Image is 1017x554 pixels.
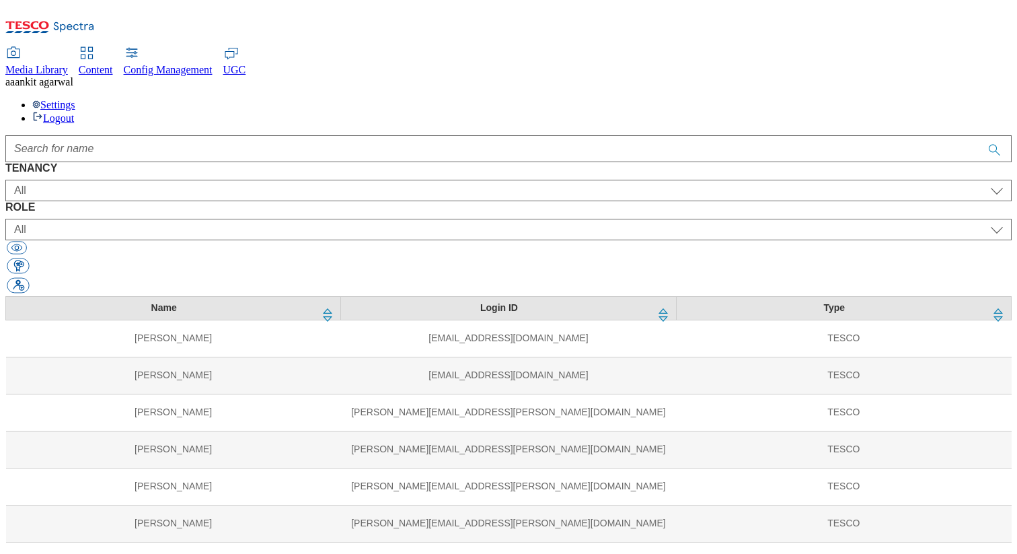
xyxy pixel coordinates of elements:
[32,112,74,124] a: Logout
[341,505,676,542] td: [PERSON_NAME][EMAIL_ADDRESS][PERSON_NAME][DOMAIN_NAME]
[5,201,1012,213] label: ROLE
[124,64,213,75] span: Config Management
[223,48,246,76] a: UGC
[79,64,113,75] span: Content
[6,320,341,357] td: [PERSON_NAME]
[5,48,68,76] a: Media Library
[124,48,213,76] a: Config Management
[32,99,75,110] a: Settings
[5,64,68,75] span: Media Library
[6,431,341,468] td: [PERSON_NAME]
[349,302,648,314] div: Login ID
[676,394,1011,431] td: TESCO
[341,431,676,468] td: [PERSON_NAME][EMAIL_ADDRESS][PERSON_NAME][DOMAIN_NAME]
[5,76,15,88] span: aa
[341,320,676,357] td: [EMAIL_ADDRESS][DOMAIN_NAME]
[223,64,246,75] span: UGC
[341,394,676,431] td: [PERSON_NAME][EMAIL_ADDRESS][PERSON_NAME][DOMAIN_NAME]
[15,76,73,88] span: ankit agarwal
[5,162,1012,174] label: TENANCY
[6,394,341,431] td: [PERSON_NAME]
[685,302,984,314] div: Type
[6,505,341,542] td: [PERSON_NAME]
[5,135,1012,162] input: Accessible label text
[676,357,1011,394] td: TESCO
[676,468,1011,505] td: TESCO
[676,320,1011,357] td: TESCO
[79,48,113,76] a: Content
[341,468,676,505] td: [PERSON_NAME][EMAIL_ADDRESS][PERSON_NAME][DOMAIN_NAME]
[6,357,341,394] td: [PERSON_NAME]
[14,302,313,314] div: Name
[341,357,676,394] td: [EMAIL_ADDRESS][DOMAIN_NAME]
[676,505,1011,542] td: TESCO
[6,468,341,505] td: [PERSON_NAME]
[676,431,1011,468] td: TESCO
